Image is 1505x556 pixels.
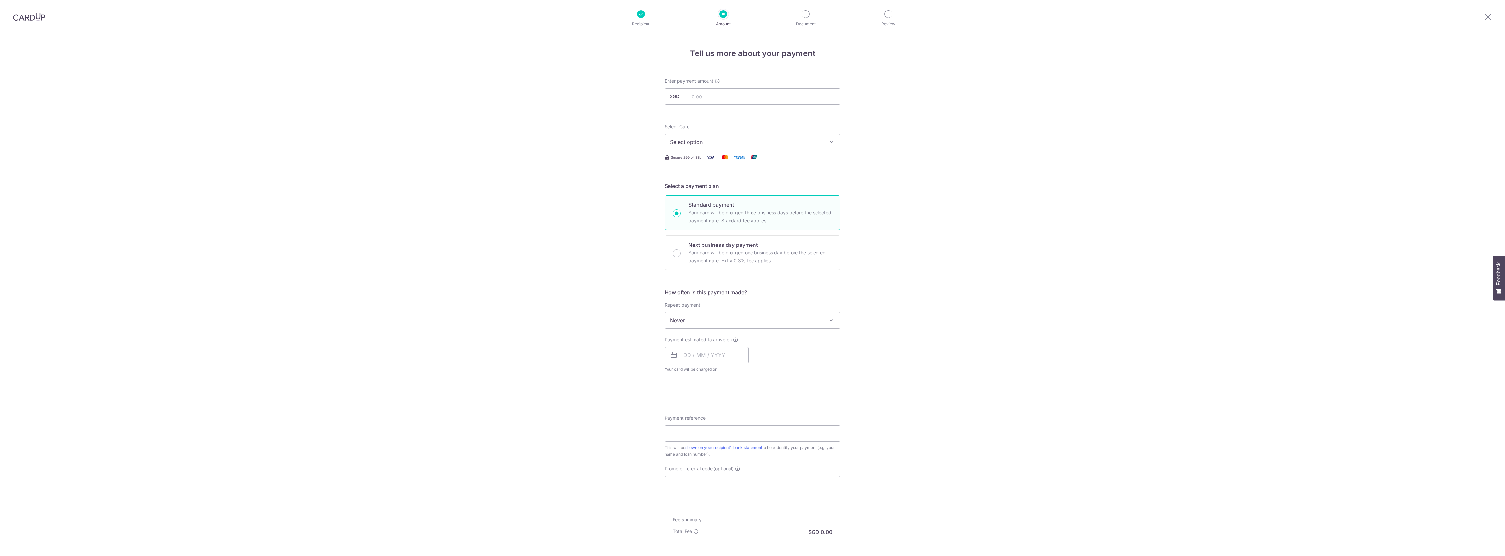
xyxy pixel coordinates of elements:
img: Mastercard [718,153,731,161]
img: Visa [704,153,717,161]
span: Your card will be charged on [665,366,749,373]
span: (optional) [713,465,734,472]
p: Your card will be charged three business days before the selected payment date. Standard fee appl... [689,209,832,225]
input: DD / MM / YYYY [665,347,749,363]
h4: Tell us more about your payment [665,48,840,59]
span: Select option [670,138,823,146]
div: This will be to help identify your payment (e.g. your name and loan number). [665,444,840,458]
span: Never [665,312,840,329]
span: Never [665,312,840,328]
label: Repeat payment [665,302,700,308]
p: Your card will be charged one business day before the selected payment date. Extra 0.3% fee applies. [689,249,832,265]
p: Review [864,21,913,27]
span: Secure 256-bit SSL [671,155,701,160]
p: Document [781,21,830,27]
button: Feedback - Show survey [1493,256,1505,300]
img: CardUp [13,13,45,21]
h5: How often is this payment made? [665,289,840,296]
h5: Select a payment plan [665,182,840,190]
p: Next business day payment [689,241,832,249]
p: Total Fee [673,528,692,535]
button: Select option [665,134,840,150]
input: 0.00 [665,88,840,105]
span: translation missing: en.payables.payment_networks.credit_card.summary.labels.select_card [665,124,690,129]
span: Payment reference [665,415,706,421]
span: Enter payment amount [665,78,713,84]
span: Feedback [1496,262,1502,285]
span: SGD [670,93,687,100]
a: shown on your recipient’s bank statement [685,445,762,450]
p: Standard payment [689,201,832,209]
p: SGD 0.00 [808,528,832,536]
p: Recipient [617,21,665,27]
h5: Fee summary [673,516,832,523]
span: Promo or referral code [665,465,713,472]
p: Amount [699,21,748,27]
img: Union Pay [747,153,760,161]
span: Payment estimated to arrive on [665,336,732,343]
img: American Express [733,153,746,161]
